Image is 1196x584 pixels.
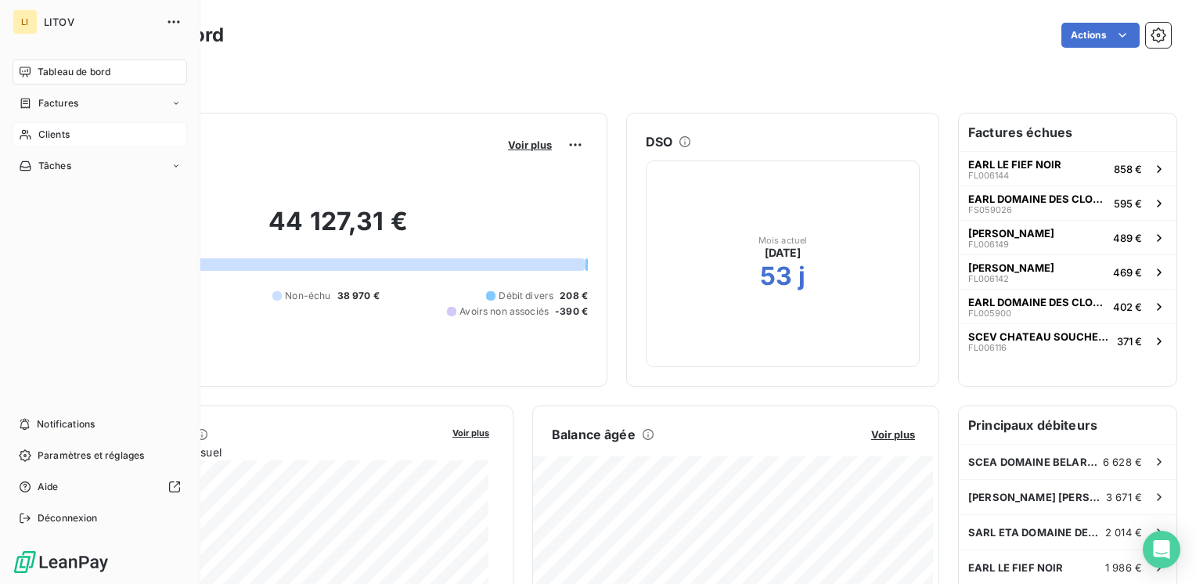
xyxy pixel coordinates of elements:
span: Non-échu [285,289,330,303]
span: EARL LE FIEF NOIR [968,561,1064,574]
span: 2 014 € [1105,526,1142,539]
span: Déconnexion [38,511,98,525]
h6: DSO [646,132,672,151]
span: Notifications [37,417,95,431]
h2: 53 [760,261,792,292]
span: 371 € [1117,335,1142,348]
h6: Factures échues [959,114,1176,151]
span: FL005900 [968,308,1011,318]
span: [PERSON_NAME] [PERSON_NAME] [968,491,1106,503]
span: Paramètres et réglages [38,449,144,463]
div: LI [13,9,38,34]
span: EARL DOMAINE DES CLOSTIERS [968,296,1107,308]
span: Voir plus [508,139,552,151]
span: 3 671 € [1106,491,1142,503]
span: 489 € [1113,232,1142,244]
button: Actions [1061,23,1140,48]
h6: Balance âgée [552,425,636,444]
span: -390 € [555,305,588,319]
span: Mois actuel [758,236,808,245]
span: [DATE] [765,245,802,261]
span: FL006142 [968,274,1009,283]
span: Voir plus [452,427,489,438]
span: Tableau de bord [38,65,110,79]
h6: Principaux débiteurs [959,406,1176,444]
span: 38 970 € [337,289,380,303]
button: Voir plus [866,427,920,442]
span: FL006149 [968,240,1009,249]
span: Aide [38,480,59,494]
span: FL006144 [968,171,1009,180]
button: EARL LE FIEF NOIRFL006144858 € [959,151,1176,186]
span: Tâches [38,159,71,173]
span: Factures [38,96,78,110]
a: Aide [13,474,187,499]
span: 6 628 € [1103,456,1142,468]
button: Voir plus [503,138,557,152]
span: SCEV CHATEAU SOUCHERIE [968,330,1111,343]
button: [PERSON_NAME]FL006142469 € [959,254,1176,289]
span: SARL ETA DOMAINE DES DEUX VALLEES [968,526,1105,539]
span: FL006116 [968,343,1007,352]
span: 1 986 € [1105,561,1142,574]
button: SCEV CHATEAU SOUCHERIEFL006116371 € [959,323,1176,358]
span: [PERSON_NAME] [968,261,1054,274]
img: Logo LeanPay [13,550,110,575]
span: EARL LE FIEF NOIR [968,158,1061,171]
span: 208 € [560,289,588,303]
span: Clients [38,128,70,142]
span: 469 € [1113,266,1142,279]
span: EARL DOMAINE DES CLOSTIERS [968,193,1108,205]
span: FS059026 [968,205,1012,214]
h2: 44 127,31 € [88,206,588,253]
span: LITOV [44,16,157,28]
span: Débit divers [499,289,553,303]
div: Open Intercom Messenger [1143,531,1180,568]
span: 402 € [1113,301,1142,313]
span: 858 € [1114,163,1142,175]
button: Voir plus [448,425,494,439]
span: Voir plus [871,428,915,441]
button: EARL DOMAINE DES CLOSTIERSFL005900402 € [959,289,1176,323]
h2: j [798,261,805,292]
button: EARL DOMAINE DES CLOSTIERSFS059026595 € [959,186,1176,220]
span: 595 € [1114,197,1142,210]
button: [PERSON_NAME]FL006149489 € [959,220,1176,254]
span: Chiffre d'affaires mensuel [88,444,441,460]
span: [PERSON_NAME] [968,227,1054,240]
span: Avoirs non associés [459,305,549,319]
span: SCEA DOMAINE BELARGUS [968,456,1103,468]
